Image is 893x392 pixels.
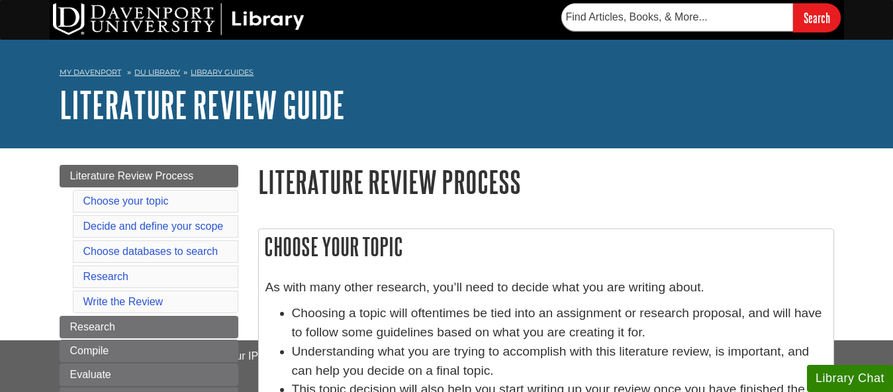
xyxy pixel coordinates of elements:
h2: Choose your topic [259,229,833,264]
form: Searches DU Library's articles, books, and more [561,3,841,32]
li: Choosing a topic will oftentimes be tied into an assignment or research proposal, and will have t... [292,304,827,342]
span: Research [70,321,115,332]
span: Evaluate [70,369,111,380]
img: DU Library [53,3,305,35]
a: Research [60,316,238,338]
a: Decide and define your scope [83,220,224,232]
input: Find Articles, Books, & More... [561,3,793,31]
span: Compile [70,345,109,356]
nav: breadcrumb [60,64,834,85]
a: Literature Review Process [60,165,238,187]
span: Literature Review Process [70,170,194,181]
button: Library Chat [807,365,893,392]
h1: Literature Review Process [258,165,834,199]
input: Search [793,3,841,32]
a: Write the Review [83,296,164,307]
a: Literature Review Guide [60,84,345,125]
li: Understanding what you are trying to accomplish with this literature review, is important, and ca... [292,342,827,381]
a: Library Guides [191,68,254,77]
a: Compile [60,340,238,362]
a: Choose databases to search [83,246,218,257]
a: Choose your topic [83,195,169,207]
a: My Davenport [60,67,121,78]
p: As with many other research, you’ll need to decide what you are writing about. [265,278,827,297]
a: Evaluate [60,364,238,386]
a: DU Library [134,68,180,77]
a: Research [83,271,128,282]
